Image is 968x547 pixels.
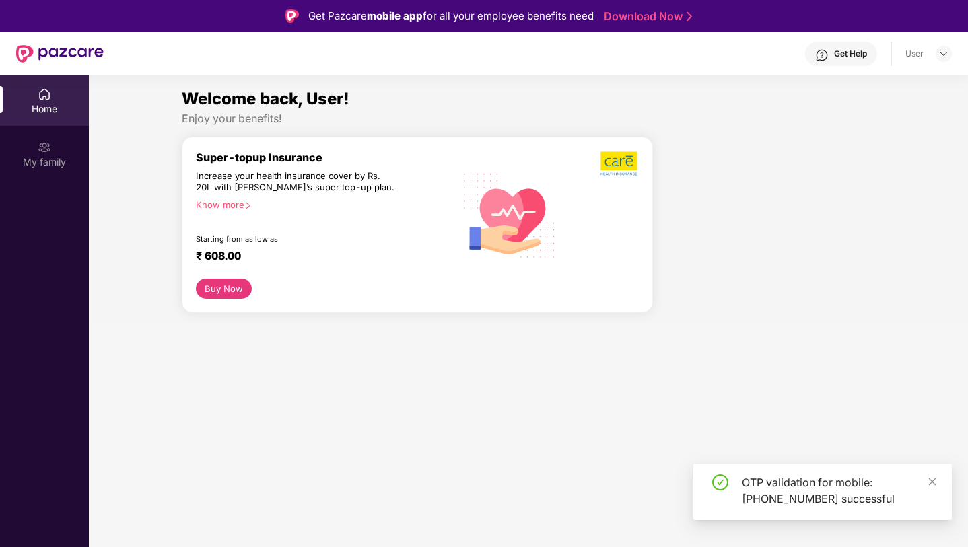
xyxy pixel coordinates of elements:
[815,48,829,62] img: svg+xml;base64,PHN2ZyBpZD0iSGVscC0zMngzMiIgeG1sbnM9Imh0dHA6Ly93d3cudzMub3JnLzIwMDAvc3ZnIiB3aWR0aD...
[196,151,454,164] div: Super-topup Insurance
[196,249,441,265] div: ₹ 608.00
[742,474,936,507] div: OTP validation for mobile: [PHONE_NUMBER] successful
[182,89,349,108] span: Welcome back, User!
[196,234,397,244] div: Starting from as low as
[196,170,396,194] div: Increase your health insurance cover by Rs. 20L with [PERSON_NAME]’s super top-up plan.
[938,48,949,59] img: svg+xml;base64,PHN2ZyBpZD0iRHJvcGRvd24tMzJ4MzIiIHhtbG5zPSJodHRwOi8vd3d3LnczLm9yZy8yMDAwL3N2ZyIgd2...
[367,9,423,22] strong: mobile app
[16,45,104,63] img: New Pazcare Logo
[600,151,639,176] img: b5dec4f62d2307b9de63beb79f102df3.png
[928,477,937,486] span: close
[196,279,252,299] button: Buy Now
[454,158,565,270] img: svg+xml;base64,PHN2ZyB4bWxucz0iaHR0cDovL3d3dy53My5vcmcvMjAwMC9zdmciIHhtbG5zOnhsaW5rPSJodHRwOi8vd3...
[834,48,867,59] div: Get Help
[285,9,299,23] img: Logo
[687,9,692,24] img: Stroke
[38,87,51,101] img: svg+xml;base64,PHN2ZyBpZD0iSG9tZSIgeG1sbnM9Imh0dHA6Ly93d3cudzMub3JnLzIwMDAvc3ZnIiB3aWR0aD0iMjAiIG...
[308,8,594,24] div: Get Pazcare for all your employee benefits need
[38,141,51,154] img: svg+xml;base64,PHN2ZyB3aWR0aD0iMjAiIGhlaWdodD0iMjAiIHZpZXdCb3g9IjAgMCAyMCAyMCIgZmlsbD0ibm9uZSIgeG...
[905,48,924,59] div: User
[604,9,688,24] a: Download Now
[182,112,876,126] div: Enjoy your benefits!
[712,474,728,490] span: check-circle
[244,202,252,209] span: right
[196,199,446,209] div: Know more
